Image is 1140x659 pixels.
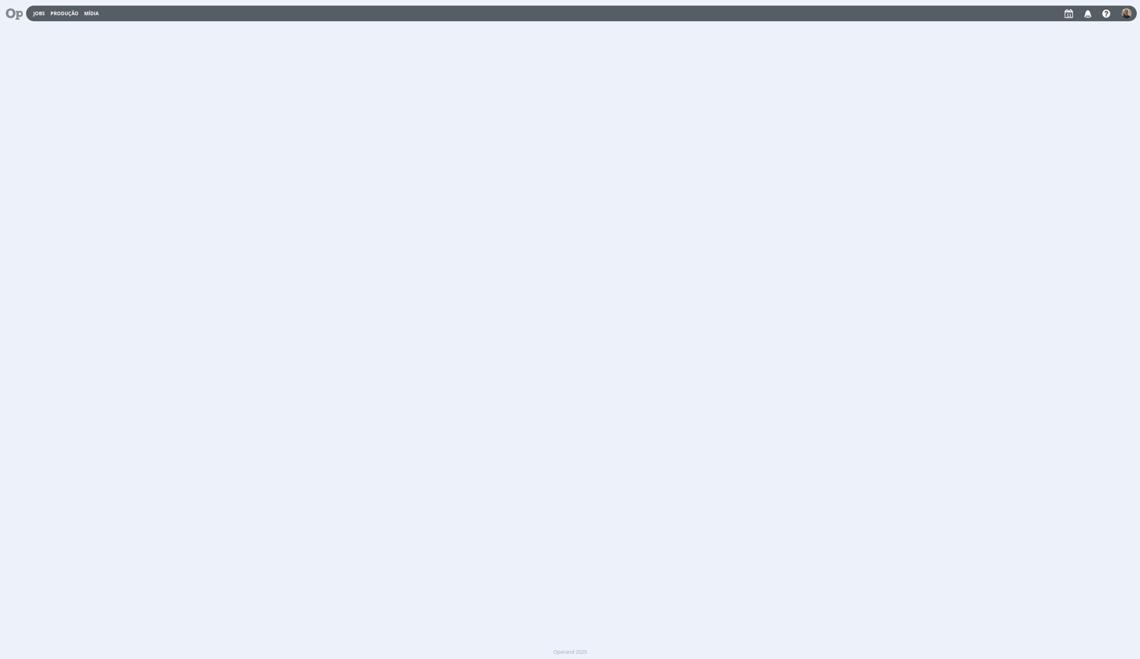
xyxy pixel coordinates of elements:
[84,10,99,17] a: Mídia
[33,10,45,17] a: Jobs
[31,10,47,17] button: Jobs
[51,10,79,17] a: Produção
[82,10,101,17] button: Mídia
[1122,8,1132,18] img: R
[1121,6,1132,20] button: R
[48,10,81,17] button: Produção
